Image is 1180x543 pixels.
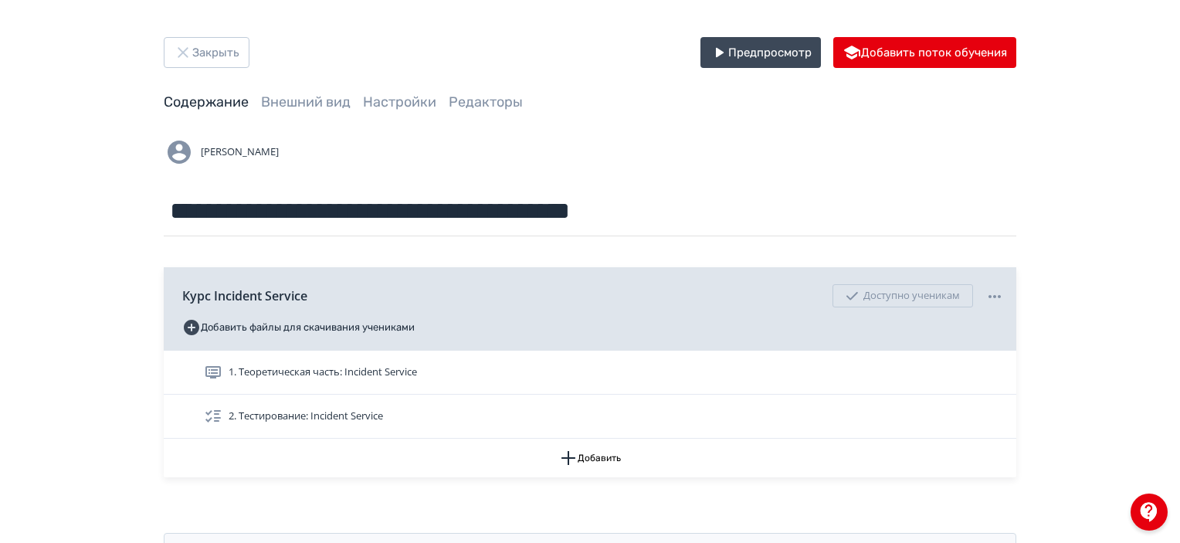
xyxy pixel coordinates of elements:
[363,93,436,110] a: Настройки
[164,395,1016,439] div: 2. Тестирование: Incident Service
[182,315,415,340] button: Добавить файлы для скачивания учениками
[229,409,383,424] span: 2. Тестирование: Incident Service
[261,93,351,110] a: Внешний вид
[229,365,417,380] span: 1. Теоретическая часть: Incident Service
[182,287,307,305] span: Курс Incident Service
[700,37,821,68] button: Предпросмотр
[164,351,1016,395] div: 1. Теоретическая часть: Incident Service
[833,37,1016,68] button: Добавить поток обучения
[832,284,973,307] div: Доступно ученикам
[164,37,249,68] button: Закрыть
[164,93,249,110] a: Содержание
[201,144,279,160] span: [PERSON_NAME]
[164,439,1016,477] button: Добавить
[449,93,523,110] a: Редакторы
